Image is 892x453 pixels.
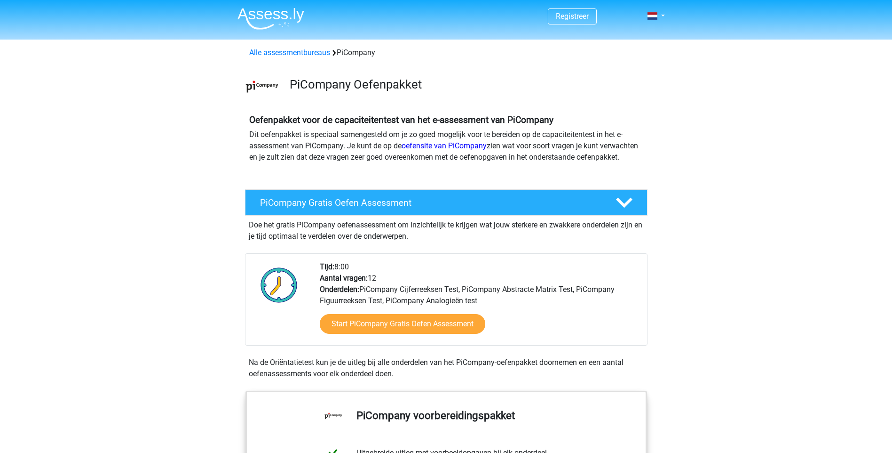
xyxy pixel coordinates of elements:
[255,261,303,308] img: Klok
[237,8,304,30] img: Assessly
[245,357,647,380] div: Na de Oriëntatietest kun je de uitleg bij alle onderdelen van het PiCompany-oefenpakket doornemen...
[313,261,647,345] div: 8:00 12 PiCompany Cijferreeksen Test, PiCompany Abstracte Matrix Test, PiCompany Figuurreeksen Te...
[290,77,640,92] h3: PiCompany Oefenpakket
[249,129,643,163] p: Dit oefenpakket is speciaal samengesteld om je zo goed mogelijk voor te bereiden op de capaciteit...
[245,70,279,103] img: picompany.png
[245,47,647,58] div: PiCompany
[249,114,553,125] b: Oefenpakket voor de capaciteitentest van het e-assessment van PiCompany
[249,48,330,57] a: Alle assessmentbureaus
[320,285,359,294] b: Onderdelen:
[320,274,368,283] b: Aantal vragen:
[556,12,589,21] a: Registreer
[320,314,485,334] a: Start PiCompany Gratis Oefen Assessment
[245,216,647,242] div: Doe het gratis PiCompany oefenassessment om inzichtelijk te krijgen wat jouw sterkere en zwakkere...
[260,197,600,208] h4: PiCompany Gratis Oefen Assessment
[320,262,334,271] b: Tijd:
[402,141,487,150] a: oefensite van PiCompany
[241,189,651,216] a: PiCompany Gratis Oefen Assessment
